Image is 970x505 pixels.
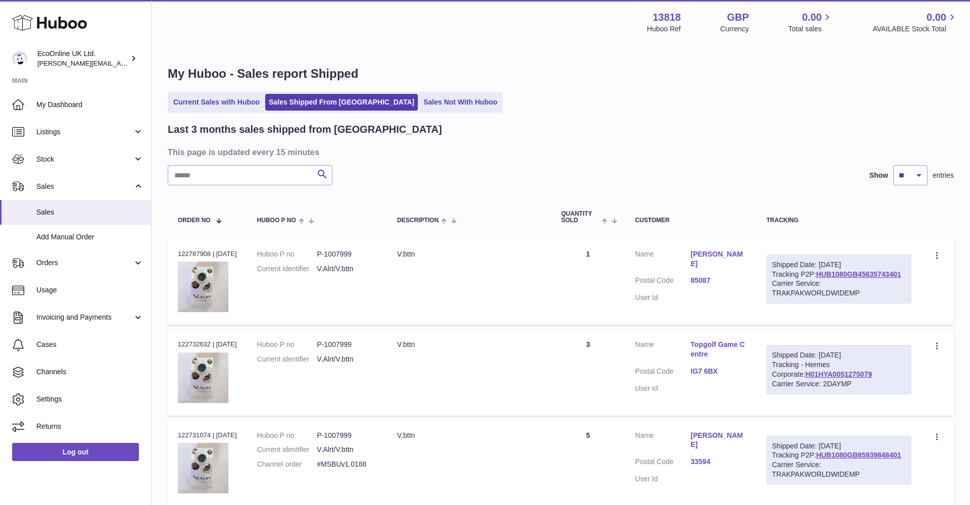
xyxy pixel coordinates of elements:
[772,279,906,298] div: Carrier Service: TRAKPAKWORLDWIDEMP
[933,171,954,180] span: entries
[317,355,377,364] dd: V.Alrt/V.bttn
[36,100,143,110] span: My Dashboard
[36,394,143,404] span: Settings
[36,155,133,164] span: Stock
[178,443,228,493] img: 1724762684.jpg
[788,24,833,34] span: Total sales
[720,24,749,34] div: Currency
[317,264,377,274] dd: V.Alrt/V.bttn
[635,249,691,271] dt: Name
[872,24,958,34] span: AVAILABLE Stock Total
[635,384,691,393] dt: User Id
[36,367,143,377] span: Channels
[647,24,681,34] div: Huboo Ref
[772,460,906,479] div: Carrier Service: TRAKPAKWORLDWIDEMP
[36,258,133,268] span: Orders
[36,182,133,191] span: Sales
[317,460,377,469] dd: #MSBUv1.0188
[36,208,143,217] span: Sales
[36,127,133,137] span: Listings
[36,232,143,242] span: Add Manual Order
[872,11,958,34] a: 0.00 AVAILABLE Stock Total
[36,422,143,431] span: Returns
[772,379,906,389] div: Carrier Service: 2DAYMP
[397,217,439,224] span: Description
[36,340,143,349] span: Cases
[420,94,501,111] a: Sales Not With Huboo
[691,457,746,467] a: 33594
[37,49,128,68] div: EcoOnline UK Ltd.
[772,350,906,360] div: Shipped Date: [DATE]
[257,445,317,454] dt: Current identifier
[257,264,317,274] dt: Current identifier
[178,431,237,440] div: 122731074 | [DATE]
[178,249,237,259] div: 122787908 | [DATE]
[691,276,746,285] a: 85087
[265,94,418,111] a: Sales Shipped From [GEOGRAPHIC_DATA]
[635,367,691,379] dt: Postal Code
[397,431,541,440] div: V.bttn
[766,217,911,224] div: Tracking
[635,217,746,224] div: Customer
[561,211,599,224] span: Quantity Sold
[766,345,911,394] div: Tracking - Hermes Corporate:
[257,431,317,440] dt: Huboo P no
[653,11,681,24] strong: 13818
[317,431,377,440] dd: P-1007999
[766,436,911,485] div: Tracking P2P:
[691,249,746,269] a: [PERSON_NAME]
[36,285,143,295] span: Usage
[788,11,833,34] a: 0.00 Total sales
[12,443,139,461] a: Log out
[551,330,625,415] td: 3
[178,262,228,312] img: 1724762684.jpg
[927,11,946,24] span: 0.00
[766,255,911,304] div: Tracking P2P:
[635,457,691,469] dt: Postal Code
[168,123,442,136] h2: Last 3 months sales shipped from [GEOGRAPHIC_DATA]
[257,249,317,259] dt: Huboo P no
[37,59,257,67] span: [PERSON_NAME][EMAIL_ADDRESS][PERSON_NAME][DOMAIN_NAME]
[691,431,746,450] a: [PERSON_NAME]
[635,431,691,452] dt: Name
[805,370,872,378] a: H01HYA0051275079
[869,171,888,180] label: Show
[397,249,541,259] div: V.bttn
[635,340,691,362] dt: Name
[170,94,263,111] a: Current Sales with Huboo
[257,340,317,349] dt: Huboo P no
[317,340,377,349] dd: P-1007999
[691,340,746,359] a: Topgolf Game Centre
[178,217,211,224] span: Order No
[772,441,906,451] div: Shipped Date: [DATE]
[317,445,377,454] dd: V.Alrt/V.bttn
[816,270,901,278] a: HUB1080GB45635743401
[257,355,317,364] dt: Current identifier
[178,352,228,403] img: 1724762684.jpg
[168,66,954,82] h1: My Huboo - Sales report Shipped
[635,474,691,484] dt: User Id
[635,276,691,288] dt: Postal Code
[178,340,237,349] div: 122732632 | [DATE]
[691,367,746,376] a: IG7 6BX
[257,460,317,469] dt: Channel order
[816,451,901,459] a: HUB1080GB85939848401
[802,11,822,24] span: 0.00
[727,11,749,24] strong: GBP
[36,313,133,322] span: Invoicing and Payments
[551,239,625,325] td: 1
[772,260,906,270] div: Shipped Date: [DATE]
[168,146,951,158] h3: This page is updated every 15 minutes
[397,340,541,349] div: V.bttn
[257,217,296,224] span: Huboo P no
[12,51,27,66] img: alex.doherty@ecoonline.com
[635,293,691,302] dt: User Id
[317,249,377,259] dd: P-1007999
